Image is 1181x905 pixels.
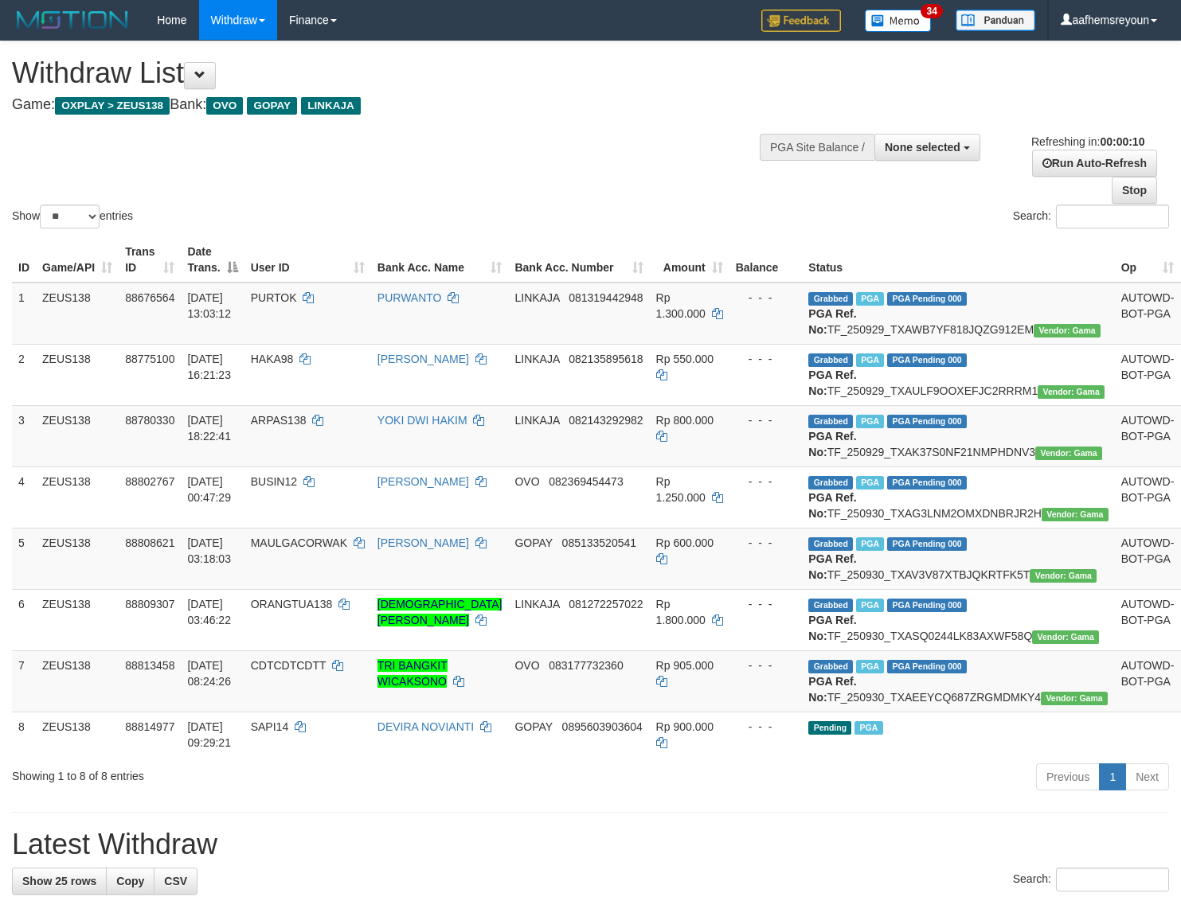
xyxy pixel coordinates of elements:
[1013,205,1169,228] label: Search:
[251,598,333,610] span: ORANGTUA138
[874,134,980,161] button: None selected
[808,430,856,458] b: PGA Ref. No:
[856,660,884,673] span: Marked by aafsreyleap
[40,205,100,228] select: Showentries
[514,598,559,610] span: LINKAJA
[12,97,772,113] h4: Game: Bank:
[802,650,1114,712] td: TF_250930_TXAEEYCQ687ZRGMDMKY4
[12,8,133,32] img: MOTION_logo.png
[514,720,552,733] span: GOPAY
[247,97,297,115] span: GOPAY
[808,599,853,612] span: Grabbed
[808,292,853,306] span: Grabbed
[736,596,796,612] div: - - -
[808,415,853,428] span: Grabbed
[125,720,174,733] span: 88814977
[802,344,1114,405] td: TF_250929_TXAULF9OOXEFJC2RRRM1
[12,589,36,650] td: 6
[856,292,884,306] span: Marked by aafnoeunsreypich
[921,4,942,18] span: 34
[549,659,623,672] span: Copy 083177732360 to clipboard
[187,291,231,320] span: [DATE] 13:03:12
[12,829,1169,860] h1: Latest Withdraw
[164,875,187,887] span: CSV
[36,589,119,650] td: ZEUS138
[1115,650,1181,712] td: AUTOWD-BOT-PGA
[802,283,1114,345] td: TF_250929_TXAWB7YF818JQZG912EM
[12,762,480,784] div: Showing 1 to 8 of 8 entries
[514,414,559,427] span: LINKAJA
[12,712,36,757] td: 8
[125,414,174,427] span: 88780330
[808,476,853,490] span: Grabbed
[251,720,288,733] span: SAPI14
[251,475,297,488] span: BUSIN12
[1042,508,1109,521] span: Vendor URL: https://trx31.1velocity.biz
[808,660,853,673] span: Grabbed
[187,659,231,688] span: [DATE] 08:24:26
[1032,150,1157,177] a: Run Auto-Refresh
[301,97,361,115] span: LINKAJA
[12,57,772,89] h1: Withdraw List
[22,875,96,887] span: Show 25 rows
[802,528,1114,589] td: TF_250930_TXAV3V87XTBJQKRTFK5T
[802,237,1114,283] th: Status
[736,474,796,490] div: - - -
[1034,324,1101,337] span: Vendor URL: https://trx31.1velocity.biz
[1056,868,1169,891] input: Search:
[1035,447,1102,460] span: Vendor URL: https://trx31.1velocity.biz
[1115,405,1181,466] td: AUTOWD-BOT-PGA
[1013,868,1169,891] label: Search:
[856,415,884,428] span: Marked by aafnoeunsreypich
[251,536,347,549] span: MAULGACORWAK
[154,868,197,895] a: CSV
[1099,763,1126,790] a: 1
[562,720,643,733] span: Copy 0895603903604 to clipboard
[36,528,119,589] td: ZEUS138
[377,353,469,365] a: [PERSON_NAME]
[808,614,856,642] b: PGA Ref. No:
[887,353,967,367] span: PGA Pending
[656,475,706,504] span: Rp 1.250.000
[729,237,803,283] th: Balance
[36,466,119,528] td: ZEUS138
[514,659,539,672] span: OVO
[12,205,133,228] label: Show entries
[251,353,294,365] span: HAKA98
[116,875,144,887] span: Copy
[36,712,119,757] td: ZEUS138
[125,475,174,488] span: 88802767
[736,719,796,735] div: - - -
[1112,177,1157,204] a: Stop
[1100,135,1144,148] strong: 00:00:10
[808,491,856,520] b: PGA Ref. No:
[244,237,371,283] th: User ID: activate to sort column ascending
[377,720,474,733] a: DEVIRA NOVIANTI
[887,476,967,490] span: PGA Pending
[1036,763,1100,790] a: Previous
[1030,569,1097,583] span: Vendor URL: https://trx31.1velocity.biz
[656,291,706,320] span: Rp 1.300.000
[125,353,174,365] span: 88775100
[1115,589,1181,650] td: AUTOWD-BOT-PGA
[187,353,231,381] span: [DATE] 16:21:23
[187,720,231,749] span: [DATE] 09:29:21
[808,675,856,704] b: PGA Ref. No:
[887,415,967,428] span: PGA Pending
[125,536,174,549] span: 88808621
[1056,205,1169,228] input: Search:
[802,589,1114,650] td: TF_250930_TXASQ0244LK83AXWF58Q
[887,599,967,612] span: PGA Pending
[12,344,36,405] td: 2
[808,537,853,551] span: Grabbed
[887,660,967,673] span: PGA Pending
[12,650,36,712] td: 7
[808,369,856,397] b: PGA Ref. No:
[562,536,636,549] span: Copy 085133520541 to clipboard
[887,537,967,551] span: PGA Pending
[887,292,967,306] span: PGA Pending
[656,720,714,733] span: Rp 900.000
[549,475,623,488] span: Copy 082369454473 to clipboard
[1031,135,1144,148] span: Refreshing in:
[865,10,932,32] img: Button%20Memo.svg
